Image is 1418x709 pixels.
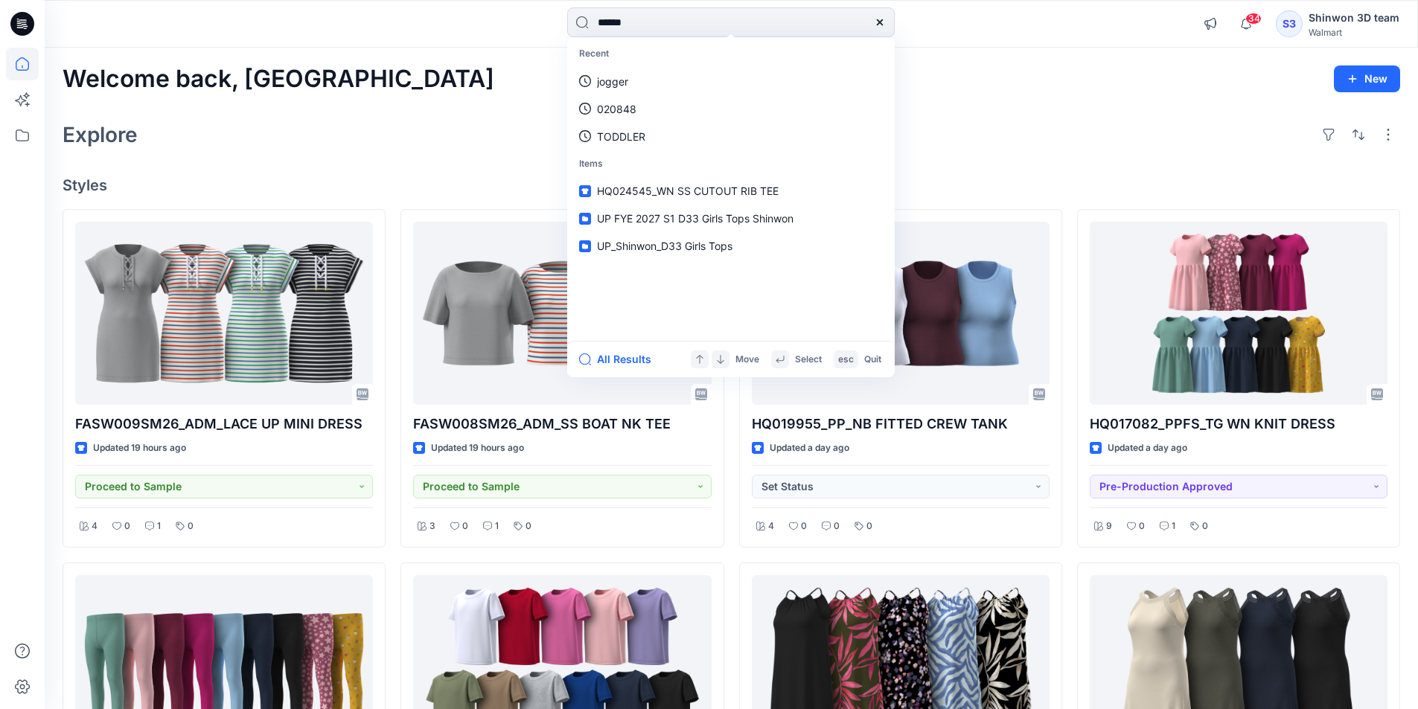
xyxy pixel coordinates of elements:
[1309,27,1399,38] div: Walmart
[768,519,774,534] p: 4
[597,74,628,89] p: jogger
[838,352,854,368] p: esc
[1309,9,1399,27] div: Shinwon 3D team
[801,519,807,534] p: 0
[570,232,892,260] a: UP_Shinwon_D33 Girls Tops
[866,519,872,534] p: 0
[1172,519,1175,534] p: 1
[63,123,138,147] h2: Explore
[495,519,499,534] p: 1
[413,414,711,434] p: FASW008SM26_ADM_SS BOAT NK TEE
[770,440,849,456] p: Updated a day ago
[92,519,98,534] p: 4
[597,101,636,117] p: 020848
[1090,222,1387,405] a: HQ017082_PPFS_TG WN KNIT DRESS
[735,352,759,368] p: Move
[124,519,130,534] p: 0
[579,350,661,368] button: All Results
[157,519,161,534] p: 1
[597,129,645,144] p: TODDLER
[462,519,468,534] p: 0
[570,150,892,178] p: Items
[570,95,892,123] a: 020848
[570,123,892,150] a: TODDLER
[795,352,822,368] p: Select
[1245,13,1262,25] span: 34
[526,519,531,534] p: 0
[570,177,892,205] a: HQ024545_WN SS CUTOUT RIB TEE
[188,519,194,534] p: 0
[570,205,892,232] a: UP FYE 2027 S1 D33 Girls Tops Shinwon
[597,185,779,197] span: HQ024545_WN SS CUTOUT RIB TEE
[864,352,881,368] p: Quit
[570,68,892,95] a: jogger
[1276,10,1303,37] div: S3
[431,440,524,456] p: Updated 19 hours ago
[1202,519,1208,534] p: 0
[597,212,793,225] span: UP FYE 2027 S1 D33 Girls Tops Shinwon
[1139,519,1145,534] p: 0
[75,222,373,405] a: FASW009SM26_ADM_LACE UP MINI DRESS
[429,519,435,534] p: 3
[752,414,1050,434] p: HQ019955_PP_NB FITTED CREW TANK
[63,65,494,93] h2: Welcome back, [GEOGRAPHIC_DATA]
[597,240,732,252] span: UP_Shinwon_D33 Girls Tops
[752,222,1050,405] a: HQ019955_PP_NB FITTED CREW TANK
[1108,440,1187,456] p: Updated a day ago
[413,222,711,405] a: FASW008SM26_ADM_SS BOAT NK TEE
[93,440,186,456] p: Updated 19 hours ago
[1106,519,1112,534] p: 9
[63,176,1400,194] h4: Styles
[1334,65,1400,92] button: New
[75,414,373,434] p: FASW009SM26_ADM_LACE UP MINI DRESS
[834,519,840,534] p: 0
[570,40,892,68] p: Recent
[1090,414,1387,434] p: HQ017082_PPFS_TG WN KNIT DRESS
